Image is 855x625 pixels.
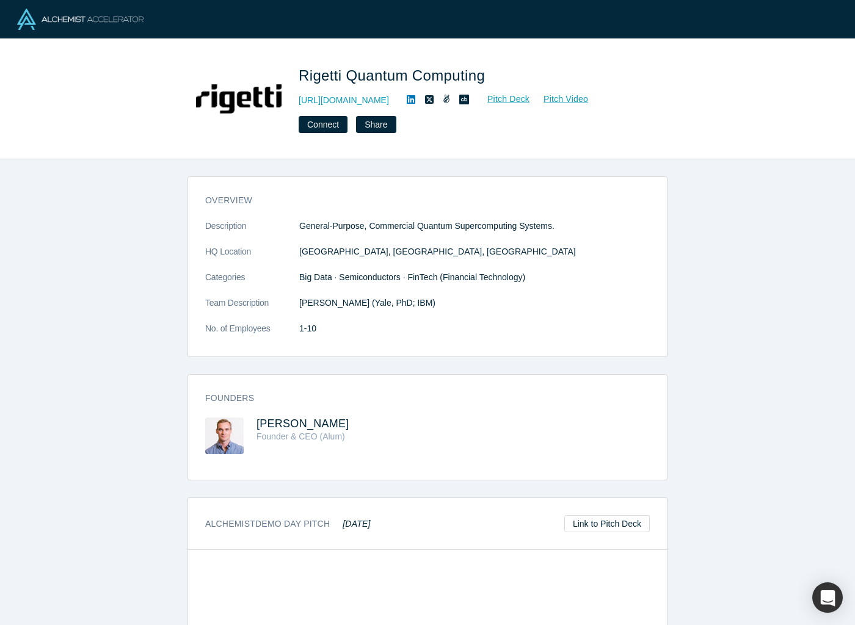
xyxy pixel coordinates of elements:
[205,220,299,245] dt: Description
[299,322,650,335] dd: 1-10
[564,515,650,532] a: Link to Pitch Deck
[17,9,144,30] img: Alchemist Logo
[530,92,589,106] a: Pitch Video
[299,94,389,107] a: [URL][DOMAIN_NAME]
[205,518,371,530] h3: Alchemist Demo Day Pitch
[299,116,347,133] button: Connect
[299,272,525,282] span: Big Data · Semiconductors · FinTech (Financial Technology)
[299,245,650,258] dd: [GEOGRAPHIC_DATA], [GEOGRAPHIC_DATA], [GEOGRAPHIC_DATA]
[205,417,244,454] img: Chad Rigetti's Profile Image
[205,322,299,348] dt: No. of Employees
[196,56,282,142] img: Rigetti Quantum Computing's Logo
[299,67,489,84] span: Rigetti Quantum Computing
[205,245,299,271] dt: HQ Location
[205,194,633,207] h3: overview
[343,519,370,529] em: [DATE]
[356,116,396,133] button: Share
[256,432,345,441] span: Founder & CEO (Alum)
[205,297,299,322] dt: Team Description
[299,220,650,233] p: General-Purpose, Commercial Quantum Supercomputing Systems.
[205,271,299,297] dt: Categories
[205,392,633,405] h3: Founders
[474,92,530,106] a: Pitch Deck
[256,417,349,430] a: [PERSON_NAME]
[299,297,650,309] p: [PERSON_NAME] (Yale, PhD; IBM)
